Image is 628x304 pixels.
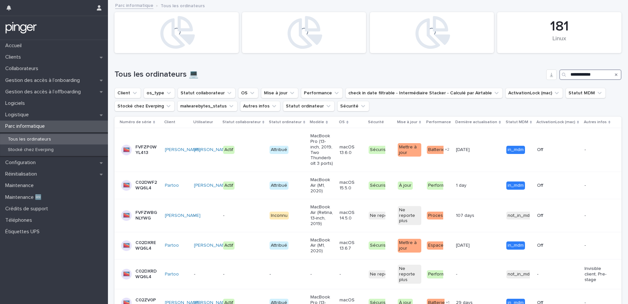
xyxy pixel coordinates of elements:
[506,241,525,250] div: in_mdm
[398,181,413,190] div: À jour
[261,88,298,98] button: Mise à jour
[340,210,363,221] p: macOS 14.5.0
[456,241,471,248] p: [DATE]
[3,147,59,153] p: Stocké chez Everping
[369,270,405,278] div: Ne reporte plus
[114,101,175,111] button: Stocké chez Everping
[584,119,607,126] p: Autres infos
[283,101,335,111] button: Statut ordinateur
[3,206,53,212] p: Crédits de support
[426,119,451,126] p: Performance
[165,243,179,248] a: Partoo
[584,213,608,218] p: -
[3,43,27,49] p: Accueil
[114,172,621,199] tr: C02DWF2WQ6L4Partoo [PERSON_NAME] ActifAttribuéMacBook Air (M1, 2020)macOS 15.5.0SécuriséÀ jourPer...
[114,232,621,259] tr: C02DXREWQ6L4Partoo [PERSON_NAME] ActifAttribuéMacBook Air (M1, 2020)macOS 13.6.7SécuriséMettre à ...
[135,240,159,251] p: C02DXREWQ6L4
[584,243,608,248] p: -
[456,146,471,153] p: [DATE]
[506,270,534,278] div: not_in_mdm
[398,239,421,253] div: Mettre à jour
[310,272,334,277] p: -
[506,212,534,220] div: not_in_mdm
[427,270,453,278] div: Performant
[339,119,345,126] p: OS
[456,181,468,188] p: 1 day
[135,210,159,221] p: FVFZWBGNLYWG
[310,204,334,226] p: MacBook Air (Retina, 13-inch, 2019)
[114,88,141,98] button: Client
[537,147,560,153] p: Off
[340,180,363,191] p: macOS 15.5.0
[537,243,560,248] p: Off
[584,266,608,282] p: Invisible client, Pre-stage
[270,146,288,154] div: Attribué
[337,101,369,111] button: Sécurité
[178,88,235,98] button: Statut collaborateur
[194,272,217,277] p: -
[3,182,39,189] p: Maintenance
[345,88,503,98] button: check in date filtrable - Intermédiaire Stacker - Calculé par Airtable
[194,183,230,188] a: [PERSON_NAME]
[537,183,560,188] p: Off
[340,144,363,156] p: macOS 13.6.0
[369,181,390,190] div: Sécurisé
[508,35,610,49] div: Linux
[398,265,421,284] div: Ne reporte plus
[135,180,159,191] p: C02DWF2WQ6L4
[115,1,153,9] a: Parc informatique
[445,148,449,152] span: + 2
[340,272,363,277] p: -
[397,119,417,126] p: Mise à jour
[427,212,454,220] div: Processeur
[310,119,324,126] p: Modèle
[427,241,460,250] div: Espace disque
[270,181,288,190] div: Attribué
[398,143,421,157] div: Mettre à jour
[456,270,459,277] p: -
[144,88,175,98] button: os_type
[310,237,334,254] p: MacBook Air (M1, 2020)
[369,241,390,250] div: Sécurisé
[164,119,175,126] p: Client
[5,21,37,34] img: mTgBEunGTSyRkCgitkcU
[566,88,606,98] button: Statut MDM
[270,272,293,277] p: -
[193,119,213,126] p: Utilisateur
[270,241,288,250] div: Attribué
[3,229,45,235] p: Étiquettes UPS
[165,147,201,153] a: [PERSON_NAME]
[135,269,159,280] p: C02DXRDWQ6L4
[269,119,302,126] p: Statut ordinateur
[3,160,41,166] p: Configuration
[222,119,261,126] p: Statut collaborateur
[3,77,85,84] p: Gestion des accès à l’onboarding
[114,199,621,232] tr: FVFZWBGNLYWG[PERSON_NAME] --InconnuMacBook Air (Retina, 13-inch, 2019)macOS 14.5.0Ne reporte plus...
[223,146,235,154] div: Actif
[536,119,575,126] p: ActivationLock (mac)
[584,183,608,188] p: -
[340,240,363,251] p: macOS 13.6.7
[427,146,446,154] div: Batterie
[537,272,560,277] p: -
[3,217,37,223] p: Téléphones
[506,119,528,126] p: Statut MDM
[194,147,230,153] a: [PERSON_NAME]
[238,88,258,98] button: OS
[398,206,421,225] div: Ne reporte plus
[301,88,343,98] button: Performance
[506,146,525,154] div: in_mdm
[223,241,235,250] div: Actif
[559,69,621,80] input: Search
[506,181,525,190] div: in_mdm
[177,101,237,111] button: malwarebytes_status
[369,212,405,220] div: Ne reporte plus
[584,147,608,153] p: -
[310,177,334,194] p: MacBook Air (M1, 2020)
[194,243,230,248] a: [PERSON_NAME]
[165,272,179,277] a: Partoo
[270,212,289,220] div: Inconnu
[455,119,497,126] p: Dernière actualisation
[508,18,610,35] div: 181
